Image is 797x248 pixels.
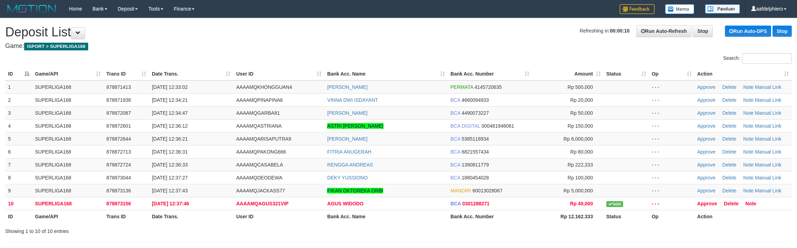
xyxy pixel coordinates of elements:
[5,80,32,94] td: 1
[24,43,88,50] span: ISPORT > SUPERLIGA168
[5,225,327,235] div: Showing 1 to 10 of 10 entries
[462,201,489,206] span: Copy 0301288271 to clipboard
[5,25,792,39] h1: Deposit List
[755,136,782,142] a: Manual Link
[742,53,792,64] input: Search:
[722,97,736,103] a: Delete
[152,201,189,206] span: [DATE] 12:37:46
[32,106,104,119] td: SUPERLIGA168
[324,210,447,223] th: Bank Acc. Name
[722,175,736,180] a: Delete
[236,149,286,155] span: AAAAMQPAKONG666
[567,162,593,168] span: Rp 222,333
[152,149,188,155] span: [DATE] 12:36:31
[636,25,691,37] a: Run Auto-Refresh
[5,119,32,132] td: 4
[604,210,649,223] th: Status
[697,123,715,129] a: Approve
[649,68,694,80] th: Op: activate to sort column ascending
[327,136,367,142] a: [PERSON_NAME]
[755,97,782,103] a: Manual Link
[570,201,593,206] span: Rp 40,000
[697,97,715,103] a: Approve
[5,197,32,210] td: 10
[233,68,324,80] th: User ID: activate to sort column ascending
[32,132,104,145] td: SUPERLIGA168
[697,149,715,155] a: Approve
[5,210,32,223] th: ID
[481,123,514,129] span: Copy 000481946061 to clipboard
[32,171,104,184] td: SUPERLIGA168
[773,26,792,37] a: Stop
[743,97,754,103] a: Note
[152,136,188,142] span: [DATE] 12:36:21
[236,84,292,90] span: AAAAMQKHONGGUAN4
[451,175,460,180] span: BCA
[604,68,649,80] th: Status: activate to sort column ascending
[649,119,694,132] td: - - -
[620,4,655,14] img: Feedback.jpg
[722,123,736,129] a: Delete
[104,68,149,80] th: Trans ID: activate to sort column ascending
[451,188,471,193] span: MANDIRI
[106,201,131,206] span: 878873156
[567,123,593,129] span: Rp 150,000
[32,145,104,158] td: SUPERLIGA168
[743,149,754,155] a: Note
[5,171,32,184] td: 8
[152,110,188,116] span: [DATE] 12:34:47
[451,97,460,103] span: BCA
[755,188,782,193] a: Manual Link
[106,123,131,129] span: 878872601
[327,97,378,103] a: VINNA DWI ISDAYANT
[461,162,489,168] span: Copy 1390811779 to clipboard
[665,4,694,14] img: Button%20Memo.svg
[694,210,792,223] th: Action
[327,162,373,168] a: RENGGA ANDREAS
[697,110,715,116] a: Approve
[746,201,756,206] a: Note
[32,184,104,197] td: SUPERLIGA168
[106,84,131,90] span: 878871413
[5,132,32,145] td: 5
[755,110,782,116] a: Manual Link
[580,28,629,34] span: Refreshing in:
[236,136,291,142] span: AAAAMQARISAPUTRA9
[743,162,754,168] a: Note
[755,175,782,180] a: Manual Link
[722,84,736,90] a: Delete
[567,175,593,180] span: Rp 100,000
[532,210,604,223] th: Rp 12.162.333
[461,97,489,103] span: Copy 4660094933 to clipboard
[451,149,460,155] span: BCA
[697,162,715,168] a: Approve
[233,210,324,223] th: User ID
[106,110,131,116] span: 878872087
[327,188,383,193] a: FIKAN OKTOREKA ORBI
[649,80,694,94] td: - - -
[5,145,32,158] td: 6
[5,3,58,14] img: MOTION_logo.png
[106,188,131,193] span: 878873136
[106,162,131,168] span: 878872724
[697,84,715,90] a: Approve
[236,201,288,206] span: AAAAMQAGUS321VIP
[149,68,233,80] th: Date Trans.: activate to sort column ascending
[32,68,104,80] th: Game/API: activate to sort column ascending
[451,162,460,168] span: BCA
[564,188,593,193] span: Rp 5,000,000
[104,210,149,223] th: Trans ID
[570,97,593,103] span: Rp 20,000
[610,28,629,34] strong: 00:00:10
[743,136,754,142] a: Note
[5,68,32,80] th: ID: activate to sort column descending
[327,123,383,129] a: ASTRI [PERSON_NAME]
[236,110,280,116] span: AAAAMQGARBA81
[755,84,782,90] a: Manual Link
[236,188,285,193] span: AAAAMQJACKASS77
[32,197,104,210] td: SUPERLIGA168
[649,210,694,223] th: Op
[722,136,736,142] a: Delete
[473,188,503,193] span: Copy 60013028067 to clipboard
[448,210,532,223] th: Bank Acc. Number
